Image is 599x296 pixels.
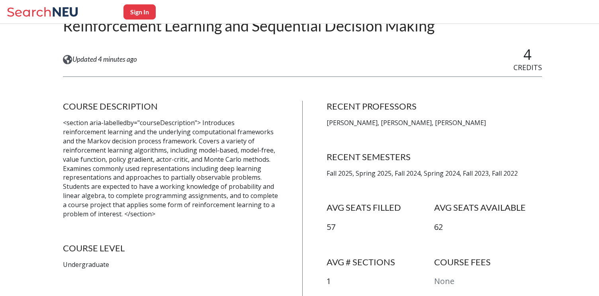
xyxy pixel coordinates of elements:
[523,45,532,64] span: 4
[513,63,542,72] span: CREDITS
[327,118,542,127] p: [PERSON_NAME], [PERSON_NAME], [PERSON_NAME]
[327,151,542,163] h4: RECENT SEMESTERS
[327,101,542,112] h4: RECENT PROFESSORS
[434,222,542,233] p: 62
[434,257,542,268] h4: COURSE FEES
[434,276,542,287] p: None
[72,55,137,64] span: Updated 4 minutes ago
[63,16,435,35] h2: Reinforcement Learning and Sequential Decision Making
[63,101,278,112] h4: COURSE DESCRIPTION
[327,169,542,178] p: Fall 2025, Spring 2025, Fall 2024, Spring 2024, Fall 2023, Fall 2022
[327,276,435,287] p: 1
[63,260,278,269] p: Undergraduate
[123,4,156,20] button: Sign In
[434,202,542,213] h4: AVG SEATS AVAILABLE
[63,118,278,218] p: <section aria-labelledby="courseDescription"> Introduces reinforcement learning and the underlyin...
[327,222,435,233] p: 57
[327,257,435,268] h4: AVG # SECTIONS
[63,243,278,254] h4: COURSE LEVEL
[327,202,435,213] h4: AVG SEATS FILLED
